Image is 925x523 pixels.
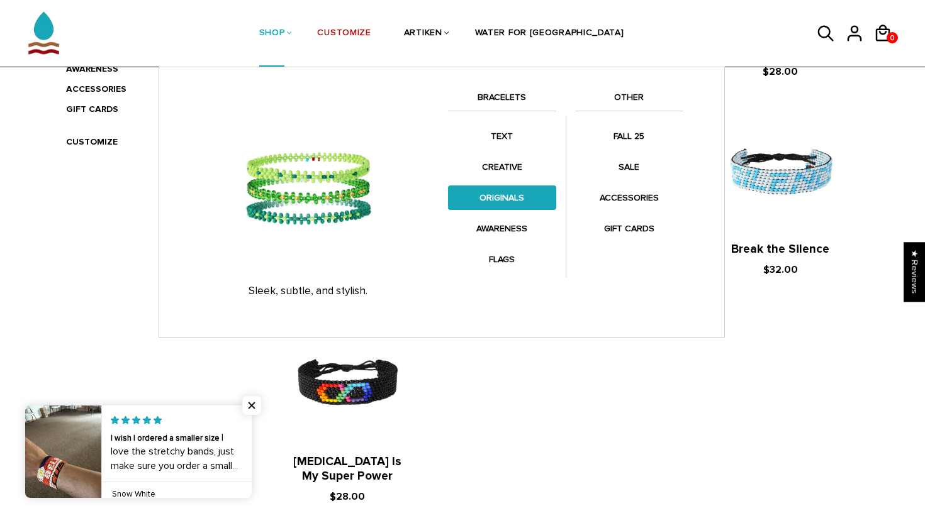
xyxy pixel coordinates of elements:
[731,242,829,256] a: Break the Silence
[330,490,365,503] span: $28.00
[448,155,556,179] a: CREATIVE
[763,263,798,276] span: $32.00
[448,90,556,111] a: BRACELETS
[66,63,118,74] a: AWARENESS
[448,185,556,210] a: ORIGINALS
[575,216,683,241] a: GIFT CARDS
[293,454,401,484] a: [MEDICAL_DATA] Is My Super Power
[317,1,371,67] a: CUSTOMIZE
[448,247,556,272] a: FLAGS
[763,65,798,78] span: $28.00
[575,124,683,148] a: FALL 25
[66,136,118,147] a: CUSTOMIZE
[575,185,683,210] a: ACCESSORIES
[575,155,683,179] a: SALE
[448,216,556,241] a: AWARENESS
[66,84,126,94] a: ACCESSORIES
[887,30,898,46] span: 0
[66,104,118,114] a: GIFT CARDS
[259,1,285,67] a: SHOP
[448,124,556,148] a: TEXT
[904,242,925,302] div: Click to open Judge.me floating reviews tab
[887,32,898,43] a: 0
[181,285,435,297] p: Sleek, subtle, and stylish.
[404,1,442,67] a: ARTIKEN
[575,90,683,111] a: OTHER
[242,396,261,415] span: Close popup widget
[475,1,624,67] a: WATER FOR [GEOGRAPHIC_DATA]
